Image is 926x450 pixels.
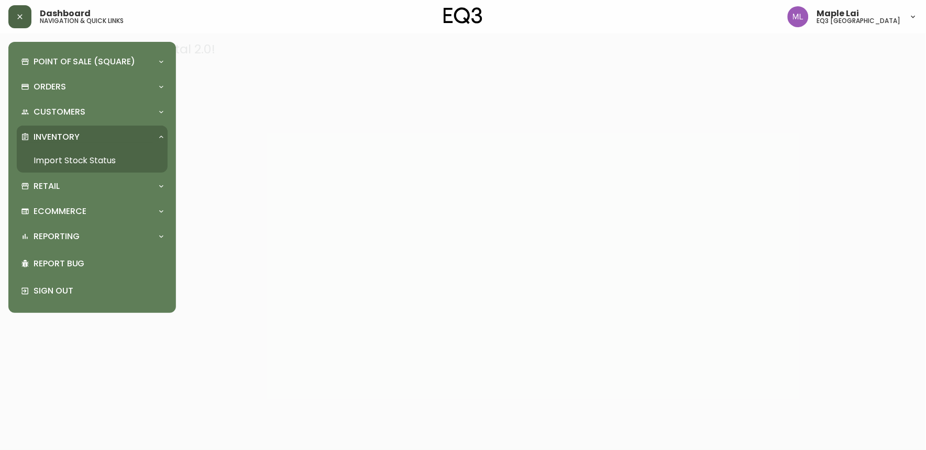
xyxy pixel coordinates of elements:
div: Orders [17,75,168,98]
div: Inventory [17,126,168,149]
img: logo [444,7,482,24]
p: Report Bug [34,258,163,269]
p: Retail [34,181,60,192]
h5: navigation & quick links [40,18,124,24]
p: Orders [34,81,66,93]
p: Sign Out [34,285,163,297]
h5: eq3 [GEOGRAPHIC_DATA] [817,18,901,24]
div: Customers [17,100,168,123]
span: Maple Lai [817,9,859,18]
div: Point of Sale (Square) [17,50,168,73]
span: Dashboard [40,9,91,18]
div: Ecommerce [17,200,168,223]
img: 61e28cffcf8cc9f4e300d877dd684943 [788,6,809,27]
p: Point of Sale (Square) [34,56,135,67]
div: Reporting [17,225,168,248]
div: Report Bug [17,250,168,277]
div: Retail [17,175,168,198]
a: Import Stock Status [17,149,168,173]
p: Inventory [34,131,80,143]
p: Reporting [34,231,80,242]
p: Ecommerce [34,206,86,217]
p: Customers [34,106,85,118]
div: Sign Out [17,277,168,305]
